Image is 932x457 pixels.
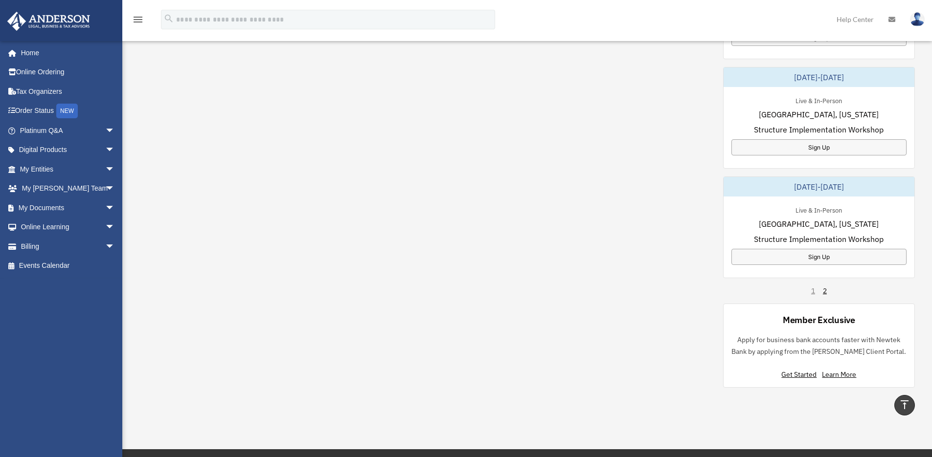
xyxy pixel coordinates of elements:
a: vertical_align_top [894,395,915,415]
img: Anderson Advisors Platinum Portal [4,12,93,31]
div: Live & In-Person [788,204,850,215]
div: Member Exclusive [783,314,855,326]
a: My Documentsarrow_drop_down [7,198,130,218]
a: menu [132,17,144,25]
a: My [PERSON_NAME] Teamarrow_drop_down [7,179,130,198]
a: Platinum Q&Aarrow_drop_down [7,121,130,140]
div: Live & In-Person [788,95,850,105]
a: Online Ordering [7,63,130,82]
a: Billingarrow_drop_down [7,237,130,256]
div: NEW [56,104,78,118]
span: arrow_drop_down [105,159,125,179]
span: arrow_drop_down [105,140,125,160]
span: [GEOGRAPHIC_DATA], [US_STATE] [759,218,879,230]
a: Home [7,43,125,63]
span: arrow_drop_down [105,179,125,199]
i: menu [132,14,144,25]
span: arrow_drop_down [105,198,125,218]
span: [GEOGRAPHIC_DATA], [US_STATE] [759,109,879,120]
a: Tax Organizers [7,82,130,101]
span: Structure Implementation Workshop [754,124,884,135]
img: User Pic [910,12,925,26]
i: vertical_align_top [899,399,910,411]
div: [DATE]-[DATE] [724,67,914,87]
a: Digital Productsarrow_drop_down [7,140,130,160]
a: Sign Up [731,139,907,155]
a: Get Started [781,370,820,379]
a: Online Learningarrow_drop_down [7,218,130,237]
span: arrow_drop_down [105,121,125,141]
i: search [163,13,174,24]
a: Order StatusNEW [7,101,130,121]
a: My Entitiesarrow_drop_down [7,159,130,179]
a: 2 [823,286,827,296]
a: Sign Up [731,249,907,265]
a: Events Calendar [7,256,130,276]
span: Structure Implementation Workshop [754,233,884,245]
a: Learn More [822,370,856,379]
span: arrow_drop_down [105,218,125,238]
span: arrow_drop_down [105,237,125,257]
div: [DATE]-[DATE] [724,177,914,196]
p: Apply for business bank accounts faster with Newtek Bank by applying from the [PERSON_NAME] Clien... [731,334,907,358]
